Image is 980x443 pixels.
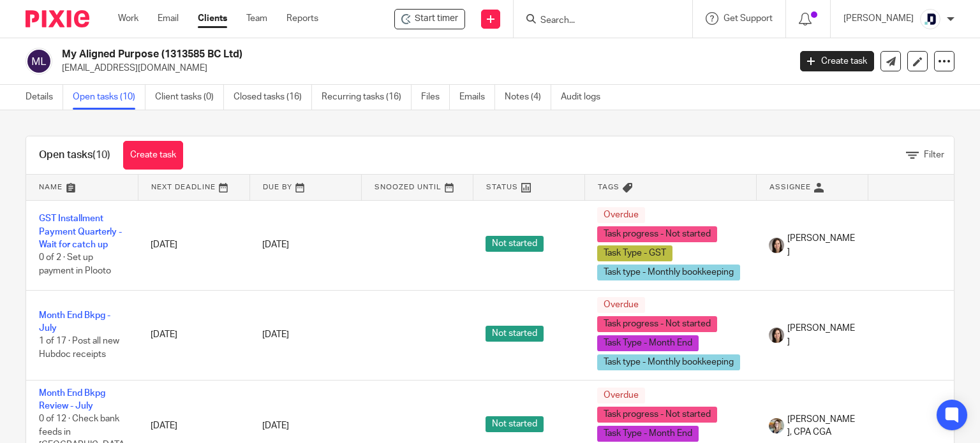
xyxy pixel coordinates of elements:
[597,297,645,313] span: Overdue
[597,226,717,242] span: Task progress - Not started
[459,85,495,110] a: Emails
[262,421,289,430] span: [DATE]
[26,48,52,75] img: svg%3E
[769,328,784,343] img: Danielle%20photo.jpg
[39,389,105,410] a: Month End Bkpg Review - July
[26,85,63,110] a: Details
[93,150,110,160] span: (10)
[26,10,89,27] img: Pixie
[118,12,138,25] a: Work
[598,184,620,191] span: Tags
[597,335,699,351] span: Task Type - Month End
[787,413,855,439] span: [PERSON_NAME], CPA CGA
[415,12,458,25] span: Start timer
[597,207,645,223] span: Overdue
[138,290,249,380] td: [DATE]
[421,85,450,110] a: Files
[486,236,544,252] span: Not started
[539,15,654,27] input: Search
[597,388,645,403] span: Overdue
[597,245,672,261] span: Task Type - GST
[843,12,914,25] p: [PERSON_NAME]
[486,326,544,342] span: Not started
[73,85,145,110] a: Open tasks (10)
[375,184,442,191] span: Snoozed Until
[246,12,267,25] a: Team
[39,311,110,333] a: Month End Bkpg - July
[486,184,518,191] span: Status
[158,12,179,25] a: Email
[39,149,110,162] h1: Open tasks
[138,200,249,290] td: [DATE]
[597,426,699,442] span: Task Type - Month End
[787,232,855,258] span: [PERSON_NAME]
[561,85,610,110] a: Audit logs
[787,322,855,348] span: [PERSON_NAME]
[486,416,544,432] span: Not started
[39,337,119,359] span: 1 of 17 · Post all new Hubdoc receipts
[769,238,784,253] img: Danielle%20photo.jpg
[394,9,465,29] div: My Aligned Purpose (1313585 BC Ltd)
[769,418,784,433] img: Chrissy%20McGale%20Bio%20Pic%201.jpg
[198,12,227,25] a: Clients
[597,354,740,370] span: Task type - Monthly bookkeeping
[505,85,551,110] a: Notes (4)
[234,85,312,110] a: Closed tasks (16)
[39,254,111,276] span: 0 of 2 · Set up payment in Plooto
[724,14,773,23] span: Get Support
[800,51,874,71] a: Create task
[123,141,183,170] a: Create task
[39,214,122,249] a: GST Installment Payment Quarterly - Wait for catch up
[155,85,224,110] a: Client tasks (0)
[322,85,412,110] a: Recurring tasks (16)
[920,9,940,29] img: deximal_460x460_FB_Twitter.png
[62,62,781,75] p: [EMAIL_ADDRESS][DOMAIN_NAME]
[62,48,637,61] h2: My Aligned Purpose (1313585 BC Ltd)
[597,316,717,332] span: Task progress - Not started
[597,265,740,280] span: Task type - Monthly bookkeeping
[924,150,944,159] span: Filter
[597,407,717,423] span: Task progress - Not started
[262,240,289,249] span: [DATE]
[286,12,318,25] a: Reports
[262,330,289,339] span: [DATE]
